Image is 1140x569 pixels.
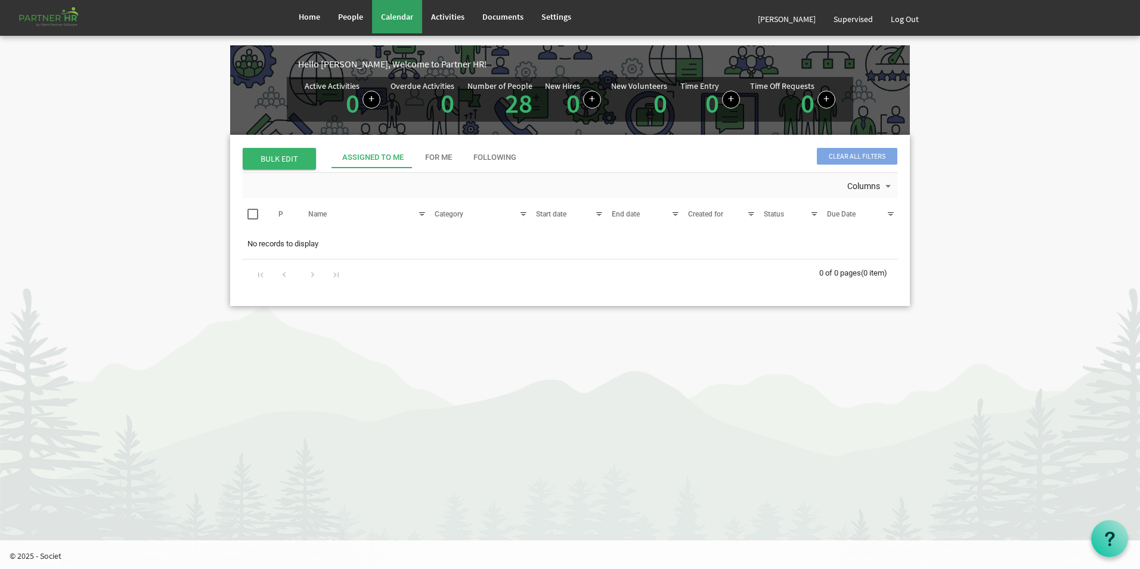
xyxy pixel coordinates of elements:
[338,11,363,22] span: People
[305,82,360,90] div: Active Activities
[305,265,321,282] div: Go to next page
[298,57,910,71] div: Hello [PERSON_NAME], Welcome to Partner HR!
[764,210,784,218] span: Status
[611,82,667,90] div: New Volunteers
[801,86,814,120] a: 0
[278,210,283,218] span: P
[653,86,667,120] a: 0
[680,82,740,117] div: Number of Time Entries
[243,148,316,169] span: BULK EDIT
[431,11,464,22] span: Activities
[441,86,454,120] a: 0
[612,210,640,218] span: End date
[332,147,987,168] div: tab-header
[705,86,719,120] a: 0
[505,86,532,120] a: 28
[305,82,380,117] div: Number of active Activities in Partner HR
[467,82,535,117] div: Total number of active people in Partner HR
[583,91,601,109] a: Add new person to Partner HR
[825,2,882,36] a: Supervised
[242,233,898,255] td: No records to display
[342,152,404,163] div: Assigned To Me
[611,82,670,117] div: Volunteer hired in the last 7 days
[541,11,571,22] span: Settings
[482,11,523,22] span: Documents
[566,86,580,120] a: 0
[536,210,566,218] span: Start date
[391,82,457,117] div: Activities assigned to you for which the Due Date is passed
[10,550,1140,562] p: © 2025 - Societ
[391,82,454,90] div: Overdue Activities
[425,152,452,163] div: For Me
[308,210,327,218] span: Name
[545,82,580,90] div: New Hires
[750,82,814,90] div: Time Off Requests
[819,259,898,284] div: 0 of 0 pages (0 item)
[680,82,719,90] div: Time Entry
[819,268,861,277] span: 0 of 0 pages
[253,265,269,282] div: Go to first page
[473,152,516,163] div: Following
[299,11,320,22] span: Home
[381,11,413,22] span: Calendar
[363,91,380,109] a: Create a new Activity
[861,268,887,277] span: (0 item)
[750,82,835,117] div: Number of active time off requests
[749,2,825,36] a: [PERSON_NAME]
[688,210,723,218] span: Created for
[328,265,344,282] div: Go to last page
[882,2,928,36] a: Log Out
[817,91,835,109] a: Create a new time off request
[722,91,740,109] a: Log hours
[435,210,463,218] span: Category
[846,179,881,194] span: Columns
[817,148,897,165] span: Clear all filters
[845,179,896,194] button: Columns
[845,173,896,198] div: Columns
[834,14,873,24] span: Supervised
[827,210,856,218] span: Due Date
[545,82,601,117] div: People hired in the last 7 days
[467,82,532,90] div: Number of People
[346,86,360,120] a: 0
[276,265,292,282] div: Go to previous page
